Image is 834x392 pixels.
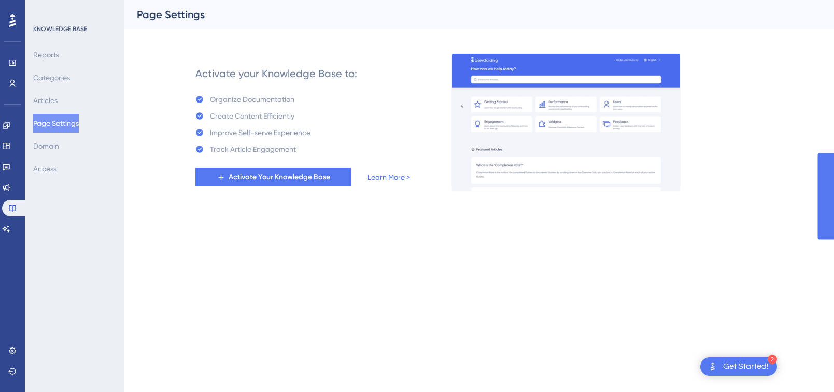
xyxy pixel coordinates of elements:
span: Activate Your Knowledge Base [229,171,330,183]
button: Page Settings [33,114,79,133]
button: Categories [33,68,70,87]
div: Create Content Efficiently [210,110,294,122]
img: launcher-image-alternative-text [706,360,719,373]
button: Reports [33,46,59,64]
img: a27db7f7ef9877a438c7956077c236be.gif [451,53,681,191]
button: Access [33,159,56,178]
iframe: UserGuiding AI Assistant Launcher [790,351,822,382]
button: Activate Your Knowledge Base [195,168,351,186]
div: Organize Documentation [210,93,294,106]
div: Open Get Started! checklist, remaining modules: 2 [700,357,777,376]
div: Get Started! [723,361,769,372]
a: Learn More > [367,171,410,183]
button: Articles [33,91,58,110]
div: KNOWLEDGE BASE [33,25,87,33]
div: Page Settings [137,7,796,22]
div: Improve Self-serve Experience [210,126,310,139]
div: Track Article Engagement [210,143,296,155]
div: 2 [768,355,777,364]
button: Domain [33,137,59,155]
div: Activate your Knowledge Base to: [195,66,357,81]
